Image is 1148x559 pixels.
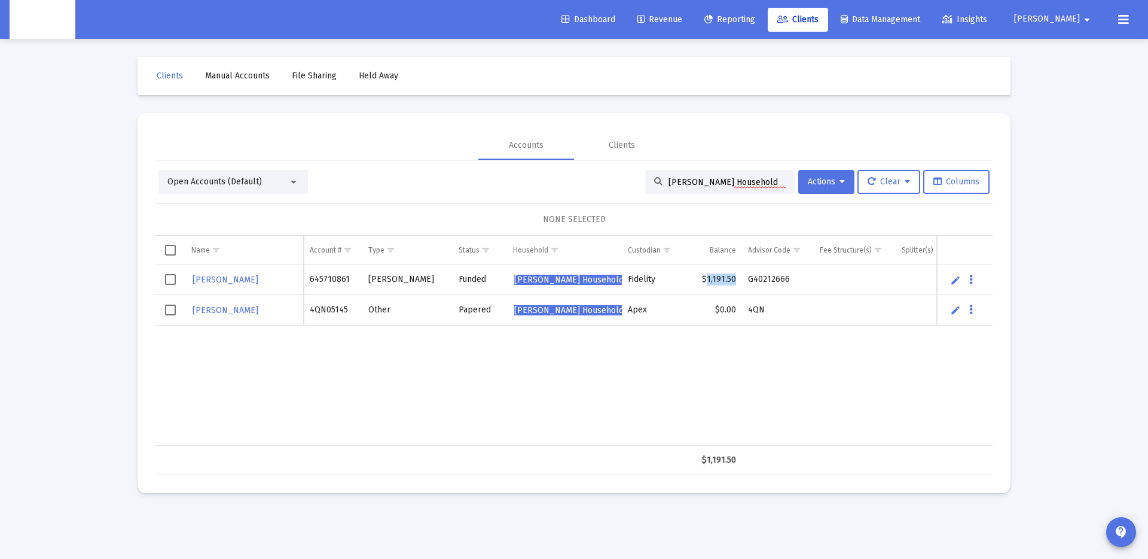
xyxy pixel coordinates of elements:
[742,295,814,326] td: 4QN
[167,177,262,187] span: Open Accounts (Default)
[923,170,990,194] button: Columns
[857,170,920,194] button: Clear
[696,454,736,466] div: $1,191.50
[147,64,193,88] a: Clients
[690,295,742,326] td: $0.00
[637,14,682,25] span: Revenue
[550,245,559,254] span: Show filter options for column 'Household'
[343,245,352,254] span: Show filter options for column 'Account #'
[695,8,765,32] a: Reporting
[742,236,814,265] td: Column Advisor Code
[212,245,221,254] span: Show filter options for column 'Name'
[552,8,625,32] a: Dashboard
[453,236,507,265] td: Column Status
[1014,14,1080,25] span: [PERSON_NAME]
[1080,8,1094,32] mat-icon: arrow_drop_down
[668,177,786,187] input: Search
[507,236,622,265] td: Column Household
[459,304,501,316] div: Papered
[157,71,183,81] span: Clients
[1000,7,1109,31] button: [PERSON_NAME]
[814,236,896,265] td: Column Fee Structure(s)
[191,245,210,255] div: Name
[191,302,259,319] a: [PERSON_NAME]
[282,64,346,88] a: File Sharing
[896,236,964,265] td: Column Splitter(s)
[349,64,408,88] a: Held Away
[514,275,624,285] span: [PERSON_NAME] Household
[386,245,395,254] span: Show filter options for column 'Type'
[310,245,341,255] div: Account #
[513,245,548,255] div: Household
[292,71,337,81] span: File Sharing
[193,275,258,285] span: [PERSON_NAME]
[902,245,933,255] div: Splitter(s)
[950,275,961,285] a: Edit
[185,236,304,265] td: Column Name
[798,170,854,194] button: Actions
[935,245,944,254] span: Show filter options for column 'Splitter(s)'
[196,64,279,88] a: Manual Accounts
[481,245,490,254] span: Show filter options for column 'Status'
[933,8,997,32] a: Insights
[777,14,819,25] span: Clients
[662,245,671,254] span: Show filter options for column 'Custodian'
[742,265,814,295] td: G40212666
[768,8,828,32] a: Clients
[950,305,961,315] a: Edit
[874,245,883,254] span: Show filter options for column 'Fee Structure(s)'
[622,236,690,265] td: Column Custodian
[942,14,987,25] span: Insights
[513,301,625,319] a: [PERSON_NAME] Household
[841,14,920,25] span: Data Management
[368,245,384,255] div: Type
[165,214,983,226] div: NONE SELECTED
[622,265,690,295] td: Fidelity
[933,177,979,187] span: Columns
[191,271,259,288] a: [PERSON_NAME]
[362,295,453,326] td: Other
[690,236,742,265] td: Column Balance
[831,8,930,32] a: Data Management
[509,139,544,151] div: Accounts
[710,245,736,255] div: Balance
[359,71,398,81] span: Held Away
[628,8,692,32] a: Revenue
[690,265,742,295] td: $1,191.50
[304,265,362,295] td: 645710861
[205,71,270,81] span: Manual Accounts
[304,236,362,265] td: Column Account #
[1114,525,1128,539] mat-icon: contact_support
[459,245,480,255] div: Status
[155,236,993,475] div: Data grid
[628,245,661,255] div: Custodian
[609,139,635,151] div: Clients
[792,245,801,254] span: Show filter options for column 'Advisor Code'
[19,8,66,32] img: Dashboard
[704,14,755,25] span: Reporting
[622,295,690,326] td: Apex
[459,274,501,285] div: Funded
[561,14,615,25] span: Dashboard
[808,177,845,187] span: Actions
[748,245,790,255] div: Advisor Code
[514,305,624,315] span: [PERSON_NAME] Household
[304,295,362,326] td: 4QN05145
[362,265,453,295] td: [PERSON_NAME]
[513,271,625,289] a: [PERSON_NAME] Household
[165,274,176,285] div: Select row
[165,245,176,256] div: Select all
[820,245,872,255] div: Fee Structure(s)
[165,305,176,315] div: Select row
[362,236,453,265] td: Column Type
[868,177,910,187] span: Clear
[193,305,258,315] span: [PERSON_NAME]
